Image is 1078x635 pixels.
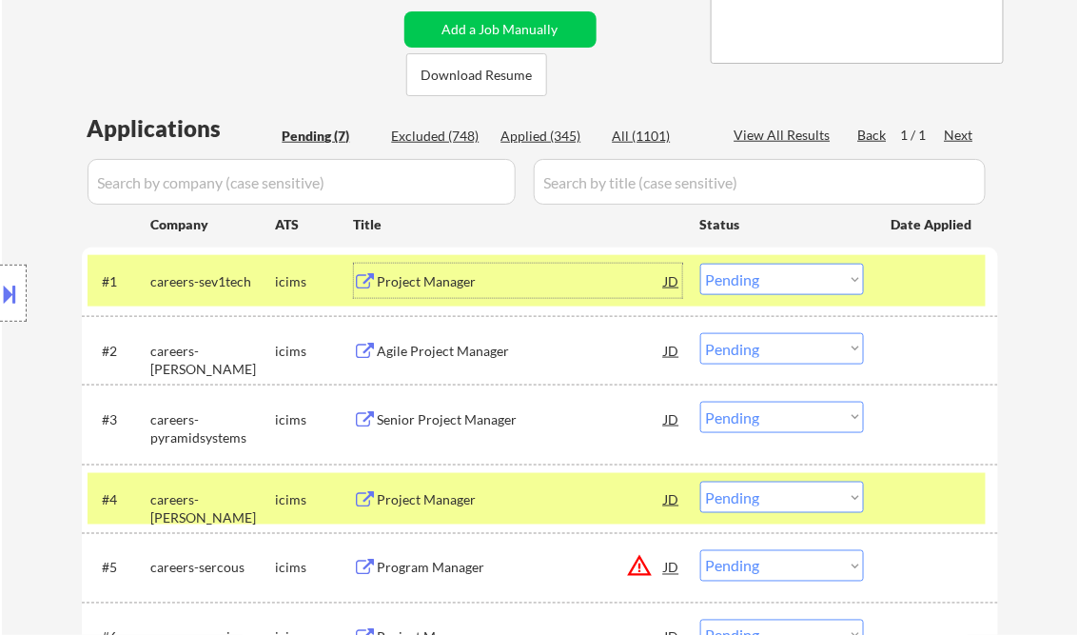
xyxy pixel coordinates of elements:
[627,553,654,580] button: warning_amber
[151,490,276,527] div: careers-[PERSON_NAME]
[276,559,354,578] div: icims
[392,127,487,146] div: Excluded (748)
[892,215,975,234] div: Date Applied
[378,490,665,509] div: Project Manager
[404,11,597,48] button: Add a Job Manually
[700,207,864,241] div: Status
[613,127,708,146] div: All (1101)
[663,482,682,516] div: JD
[501,127,597,146] div: Applied (345)
[858,126,889,145] div: Back
[276,490,354,509] div: icims
[103,559,136,578] div: #5
[378,272,665,291] div: Project Manager
[378,410,665,429] div: Senior Project Manager
[406,53,547,96] button: Download Resume
[945,126,975,145] div: Next
[103,490,136,509] div: #4
[663,402,682,436] div: JD
[378,342,665,361] div: Agile Project Manager
[534,159,986,205] input: Search by title (case sensitive)
[663,333,682,367] div: JD
[354,215,682,234] div: Title
[735,126,836,145] div: View All Results
[663,550,682,585] div: JD
[378,559,665,578] div: Program Manager
[151,559,276,578] div: careers-sercous
[663,264,682,298] div: JD
[901,126,945,145] div: 1 / 1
